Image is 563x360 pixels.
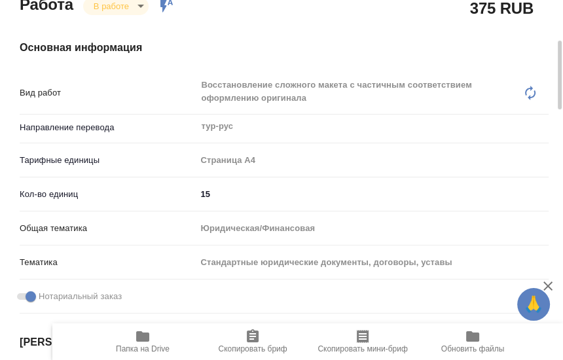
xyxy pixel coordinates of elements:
div: Юридическая/Финансовая [196,217,549,240]
span: Скопировать мини-бриф [318,344,407,353]
h4: Основная информация [20,40,549,56]
h4: [PERSON_NAME] [20,334,549,350]
p: Вид работ [20,86,196,99]
button: Папка на Drive [88,323,198,360]
span: 🙏 [522,291,545,318]
p: Кол-во единиц [20,188,196,201]
span: Нотариальный заказ [39,290,122,303]
input: ✎ Введи что-нибудь [196,185,549,204]
button: Скопировать мини-бриф [308,323,418,360]
div: Страница А4 [196,149,549,171]
p: Направление перевода [20,121,196,134]
span: Скопировать бриф [218,344,287,353]
button: Скопировать бриф [198,323,308,360]
button: 🙏 [517,288,550,321]
span: Обновить файлы [441,344,505,353]
button: Обновить файлы [418,323,528,360]
button: В работе [90,1,133,12]
p: Тарифные единицы [20,154,196,167]
div: Стандартные юридические документы, договоры, уставы [196,251,549,274]
p: Общая тематика [20,222,196,235]
span: Папка на Drive [116,344,170,353]
p: Тематика [20,256,196,269]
